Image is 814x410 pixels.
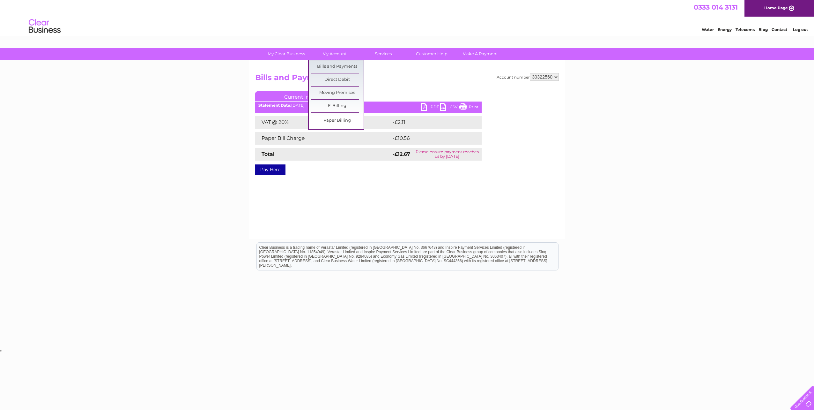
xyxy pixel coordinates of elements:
[258,103,291,108] b: Statement Date:
[255,103,482,108] div: [DATE]
[440,103,459,112] a: CSV
[718,27,732,32] a: Energy
[255,132,391,145] td: Paper Bill Charge
[497,73,559,81] div: Account number
[311,87,364,99] a: Moving Premises
[702,27,714,32] a: Water
[257,4,558,31] div: Clear Business is a trading name of Verastar Limited (registered in [GEOGRAPHIC_DATA] No. 3667643...
[459,103,478,112] a: Print
[393,151,410,157] strong: -£12.67
[255,116,391,129] td: VAT @ 20%
[454,48,507,60] a: Make A Payment
[255,164,285,175] a: Pay Here
[405,48,458,60] a: Customer Help
[262,151,275,157] strong: Total
[421,103,440,112] a: PDF
[793,27,808,32] a: Log out
[736,27,755,32] a: Telecoms
[759,27,768,32] a: Blog
[311,73,364,86] a: Direct Debit
[694,3,738,11] a: 0333 014 3131
[308,48,361,60] a: My Account
[772,27,787,32] a: Contact
[311,60,364,73] a: Bills and Payments
[391,116,467,129] td: -£2.11
[28,17,61,36] img: logo.png
[311,100,364,112] a: E-Billing
[255,91,351,101] a: Current Invoice
[255,73,559,85] h2: Bills and Payments
[260,48,313,60] a: My Clear Business
[413,148,482,161] td: Please ensure payment reaches us by [DATE]
[311,114,364,127] a: Paper Billing
[391,132,470,145] td: -£10.56
[357,48,410,60] a: Services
